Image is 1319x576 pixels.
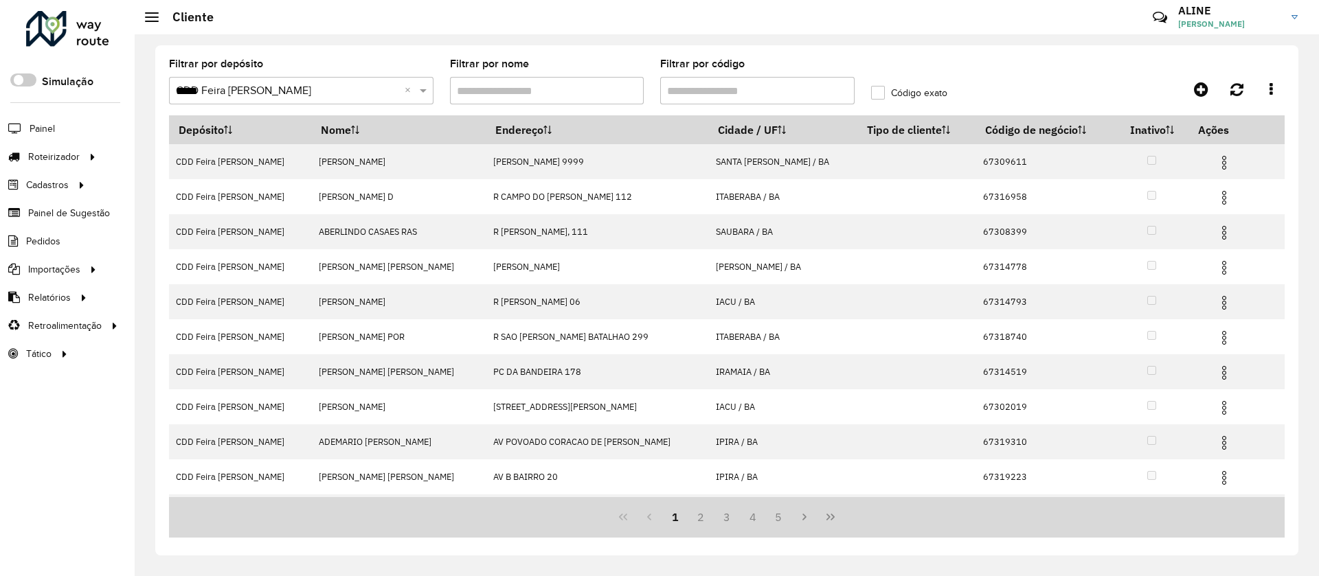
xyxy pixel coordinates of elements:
td: IPIRA / BA [709,459,857,494]
button: 5 [766,504,792,530]
td: [PERSON_NAME] POR [312,319,486,354]
td: ABERLINDO CASAES RAS [312,214,486,249]
td: R [PERSON_NAME] SN [486,494,709,529]
td: R [PERSON_NAME], 111 [486,214,709,249]
td: 67316958 [976,179,1116,214]
td: AV POVOADO CORACAO DE [PERSON_NAME] [486,424,709,459]
button: 4 [740,504,766,530]
td: [PERSON_NAME] 9999 [486,144,709,179]
th: Nome [312,115,486,144]
td: [PERSON_NAME] / BA [709,249,857,284]
td: CDD Feira [PERSON_NAME] [169,389,312,424]
th: Endereço [486,115,709,144]
td: 67319310 [976,424,1116,459]
td: 67314519 [976,354,1116,389]
span: Relatórios [28,290,71,305]
td: ADEMARIO [PERSON_NAME] [312,424,486,459]
td: SAUBARA / BA [709,214,857,249]
button: 3 [714,504,740,530]
td: 67314778 [976,249,1116,284]
td: ITABERABA / BA [709,179,857,214]
td: CDD Feira [PERSON_NAME] [169,284,312,319]
td: 67302019 [976,389,1116,424]
span: Cadastros [26,178,69,192]
button: 1 [662,504,688,530]
td: [PERSON_NAME] [312,389,486,424]
td: CDD Feira [PERSON_NAME] [169,144,312,179]
td: CDD Feira [PERSON_NAME] [169,179,312,214]
td: 67308399 [976,214,1116,249]
td: CDD Feira [PERSON_NAME] [169,319,312,354]
td: CDD Feira [PERSON_NAME] [169,494,312,529]
td: CDD Feira [PERSON_NAME] [169,354,312,389]
span: Painel de Sugestão [28,206,110,220]
td: CDD Feira [PERSON_NAME] [169,459,312,494]
span: Tático [26,347,52,361]
th: Cidade / UF [709,115,857,144]
td: IPIRA / BA [709,424,857,459]
label: Código exato [871,86,947,100]
h2: Cliente [159,10,214,25]
td: ITABERABA / BA [709,319,857,354]
td: 67318740 [976,319,1116,354]
span: Roteirizador [28,150,80,164]
td: 67319223 [976,459,1116,494]
td: CDD Feira [PERSON_NAME] [169,424,312,459]
label: Filtrar por depósito [169,56,263,72]
button: Last Page [818,504,844,530]
td: BOA VISTA DO TU / BA [709,494,857,529]
th: Código de negócio [976,115,1116,144]
td: IACU / BA [709,389,857,424]
td: CDD Feira [PERSON_NAME] [169,249,312,284]
td: IACU / BA [709,284,857,319]
td: CDD Feira [PERSON_NAME] [169,214,312,249]
td: [PERSON_NAME] [486,249,709,284]
td: [STREET_ADDRESS][PERSON_NAME] [486,389,709,424]
th: Inativo [1115,115,1188,144]
label: Filtrar por código [660,56,745,72]
button: Next Page [791,504,818,530]
span: Clear all [405,82,416,99]
td: 67314524 [976,494,1116,529]
td: [PERSON_NAME] DA [312,494,486,529]
td: [PERSON_NAME] [312,284,486,319]
td: IRAMAIA / BA [709,354,857,389]
td: 67309611 [976,144,1116,179]
label: Simulação [42,73,93,90]
h3: ALINE [1178,4,1281,17]
span: Painel [30,122,55,136]
th: Ações [1188,115,1271,144]
td: [PERSON_NAME] [PERSON_NAME] [312,459,486,494]
span: [PERSON_NAME] [1178,18,1281,30]
td: [PERSON_NAME] [PERSON_NAME] [312,354,486,389]
span: Retroalimentação [28,319,102,333]
th: Tipo de cliente [857,115,976,144]
td: R [PERSON_NAME] 06 [486,284,709,319]
td: R CAMPO DO [PERSON_NAME] 112 [486,179,709,214]
td: [PERSON_NAME] [PERSON_NAME] [312,249,486,284]
td: R SAO [PERSON_NAME] BATALHAO 299 [486,319,709,354]
label: Filtrar por nome [450,56,529,72]
td: AV B BAIRRO 20 [486,459,709,494]
button: 2 [688,504,714,530]
span: Pedidos [26,234,60,249]
td: [PERSON_NAME] D [312,179,486,214]
td: SANTA [PERSON_NAME] / BA [709,144,857,179]
td: PC DA BANDEIRA 178 [486,354,709,389]
a: Contato Rápido [1145,3,1175,32]
th: Depósito [169,115,312,144]
td: 67314793 [976,284,1116,319]
span: Importações [28,262,80,277]
td: [PERSON_NAME] [312,144,486,179]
